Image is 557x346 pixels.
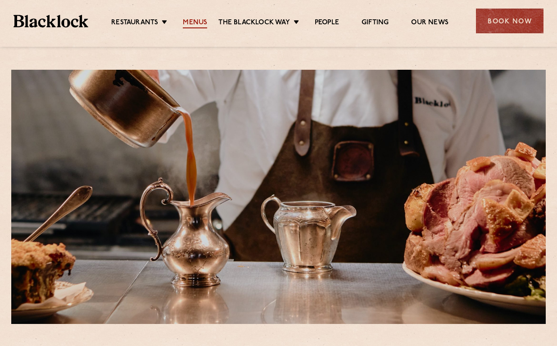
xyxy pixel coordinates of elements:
[315,18,339,28] a: People
[362,18,389,28] a: Gifting
[183,18,207,28] a: Menus
[476,9,543,33] div: Book Now
[411,18,448,28] a: Our News
[14,15,88,27] img: BL_Textured_Logo-footer-cropped.svg
[111,18,158,28] a: Restaurants
[218,18,290,28] a: The Blacklock Way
